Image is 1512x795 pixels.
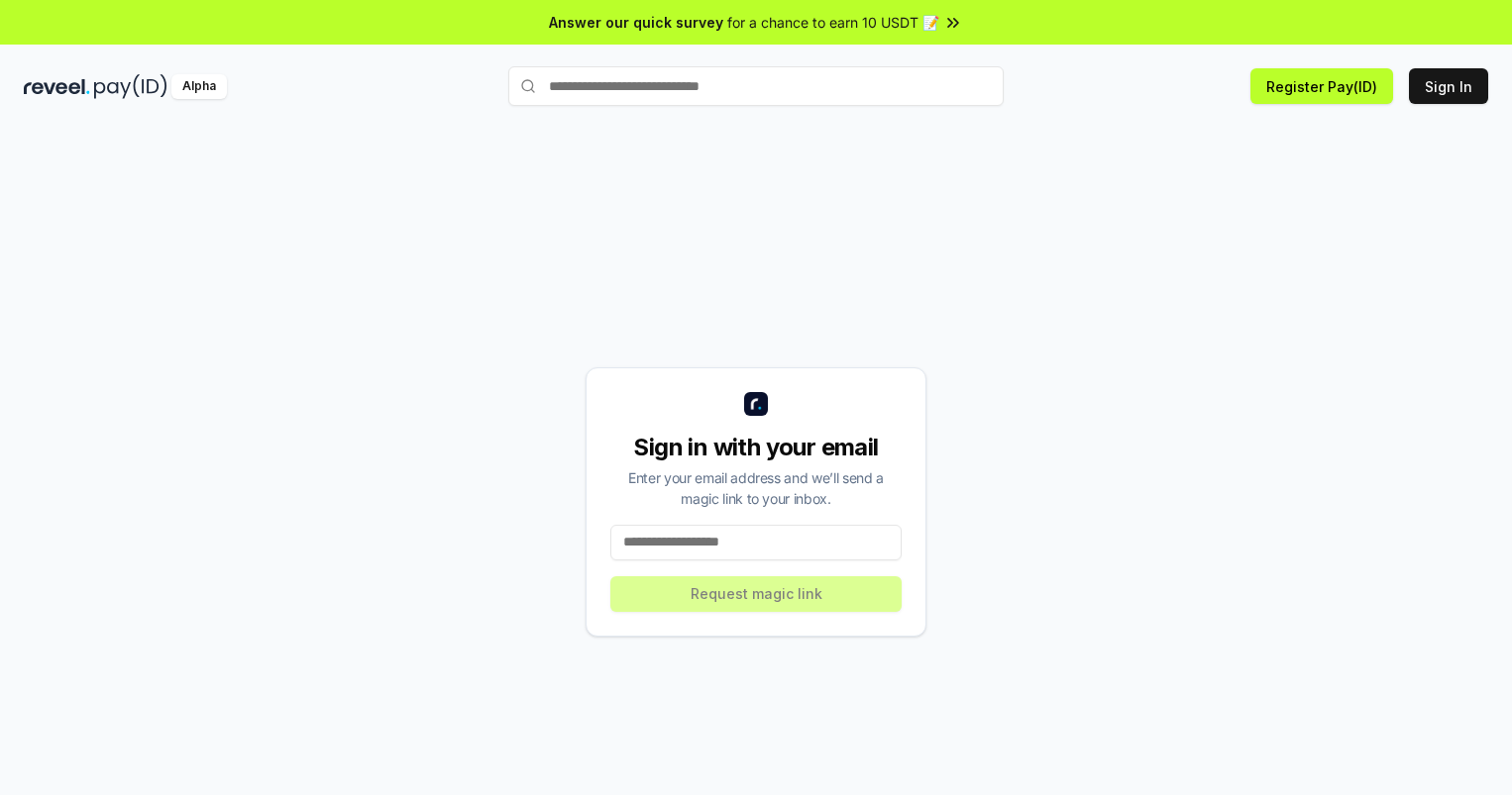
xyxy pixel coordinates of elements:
button: Register Pay(ID) [1250,68,1393,104]
img: reveel_dark [24,74,90,99]
span: Answer our quick survey [549,12,723,33]
span: for a chance to earn 10 USDT 📝 [727,12,939,33]
div: Enter your email address and we’ll send a magic link to your inbox. [610,467,902,509]
button: Sign In [1409,68,1488,104]
img: pay_id [94,74,167,99]
div: Sign in with your email [610,432,902,463]
div: Alpha [171,74,227,99]
img: logo_small [744,392,768,416]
